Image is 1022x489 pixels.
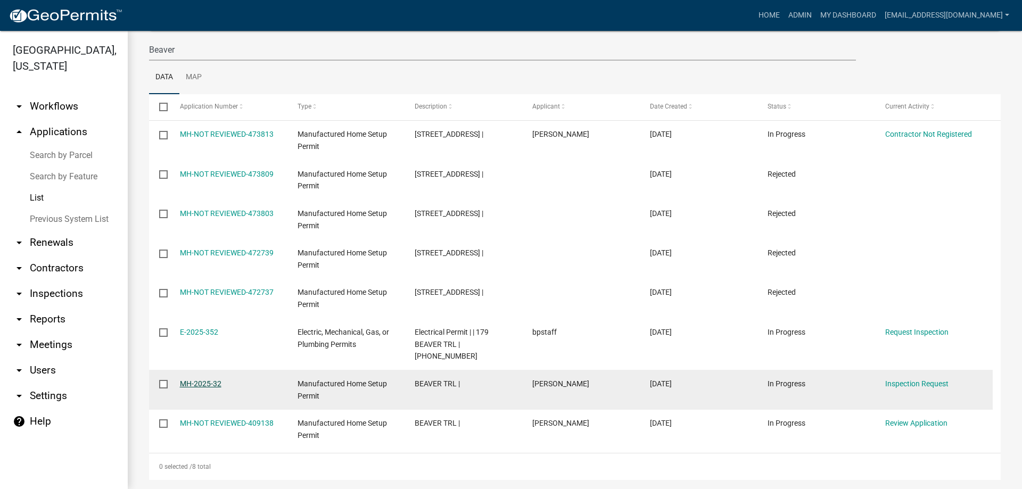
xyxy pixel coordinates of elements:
span: Travis Pace [532,130,589,138]
datatable-header-cell: Date Created [640,94,757,120]
span: Applicant [532,103,560,110]
span: 09/04/2025 [650,170,672,178]
span: bpstaff [532,328,557,336]
span: Description [415,103,447,110]
span: 09/04/2025 [650,209,672,218]
span: Rhett Burns [532,379,589,388]
span: BEAVER TRL | [415,379,460,388]
datatable-header-cell: Application Number [169,94,287,120]
span: Electric, Mechanical, Gas, or Plumbing Permits [298,328,389,349]
span: Manufactured Home Setup Permit [298,248,387,269]
i: arrow_drop_down [13,262,26,275]
a: Map [179,61,208,95]
a: MH-NOT REVIEWED-473813 [180,130,274,138]
i: arrow_drop_down [13,364,26,377]
span: 77 BEAVER LN | [415,130,483,138]
span: 07/18/2025 [650,328,672,336]
span: Manufactured Home Setup Permit [298,209,387,230]
a: [EMAIL_ADDRESS][DOMAIN_NAME] [880,5,1013,26]
span: Status [768,103,786,110]
a: Admin [784,5,816,26]
span: 77 BEAVER LN | [415,170,483,178]
datatable-header-cell: Select [149,94,169,120]
i: arrow_drop_down [13,236,26,249]
a: MH-NOT REVIEWED-472737 [180,288,274,296]
a: MH-2025-32 [180,379,221,388]
a: MH-NOT REVIEWED-472739 [180,248,274,257]
i: arrow_drop_up [13,126,26,138]
span: In Progress [768,419,805,427]
a: Data [149,61,179,95]
span: Electrical Permit | | 179 BEAVER TRL | 089-00-00-085 [415,328,489,361]
a: Contractor Not Registered [885,130,972,138]
span: Rejected [768,288,796,296]
span: 04/22/2025 [650,419,672,427]
div: 8 total [149,453,1001,480]
a: Review Application [885,419,947,427]
span: Type [298,103,311,110]
span: Rejected [768,209,796,218]
i: help [13,415,26,428]
span: In Progress [768,379,805,388]
a: My Dashboard [816,5,880,26]
span: Manufactured Home Setup Permit [298,130,387,151]
span: Manufactured Home Setup Permit [298,379,387,400]
i: arrow_drop_down [13,100,26,113]
span: 77 BEAVER LN | [415,288,483,296]
i: arrow_drop_down [13,313,26,326]
span: 0 selected / [159,463,192,470]
span: BEAVER TRL | [415,419,460,427]
i: arrow_drop_down [13,389,26,402]
span: Manufactured Home Setup Permit [298,288,387,309]
datatable-header-cell: Type [287,94,405,120]
input: Search for applications [149,39,856,61]
span: 09/02/2025 [650,288,672,296]
span: Current Activity [885,103,929,110]
i: arrow_drop_down [13,287,26,300]
span: In Progress [768,130,805,138]
a: Request Inspection [885,328,949,336]
datatable-header-cell: Status [757,94,875,120]
span: 09/04/2025 [650,130,672,138]
datatable-header-cell: Current Activity [875,94,993,120]
span: Manufactured Home Setup Permit [298,170,387,190]
a: MH-NOT REVIEWED-409138 [180,419,274,427]
datatable-header-cell: Applicant [522,94,640,120]
a: Inspection Request [885,379,949,388]
span: Application Number [180,103,238,110]
span: 05/13/2025 [650,379,672,388]
a: MH-NOT REVIEWED-473809 [180,170,274,178]
a: Home [754,5,784,26]
span: Rhett Burns [532,419,589,427]
datatable-header-cell: Description [405,94,522,120]
span: Manufactured Home Setup Permit [298,419,387,440]
span: 09/02/2025 [650,248,672,257]
a: E-2025-352 [180,328,218,336]
span: Rejected [768,170,796,178]
span: Rejected [768,248,796,257]
span: 77 BEAVER LN | [415,209,483,218]
span: Date Created [650,103,687,110]
a: MH-NOT REVIEWED-473803 [180,209,274,218]
span: 77 BEAVER LN | [415,248,483,257]
span: In Progress [768,328,805,336]
i: arrow_drop_down [13,338,26,351]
